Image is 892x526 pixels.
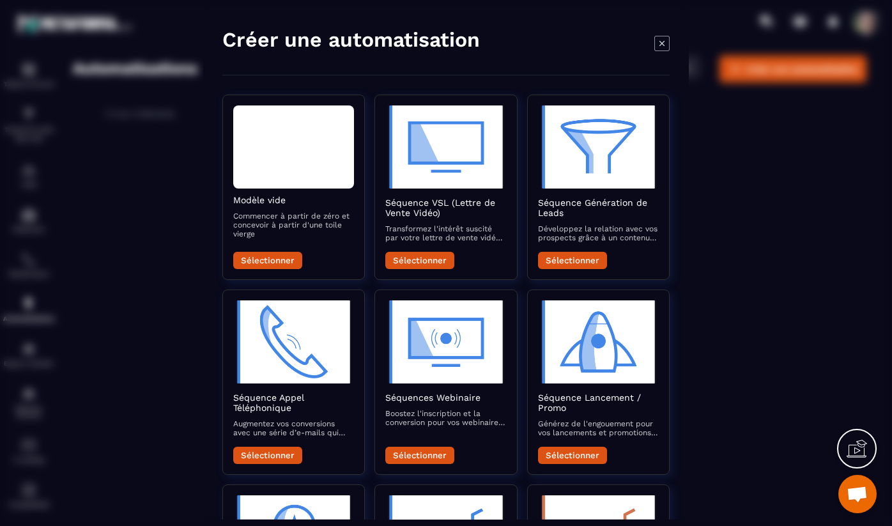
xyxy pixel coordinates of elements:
[233,300,354,383] img: automation-objective-icon
[385,408,506,426] p: Boostez l'inscription et la conversion pour vos webinaires avec des e-mails qui informent, rappel...
[233,194,354,205] h2: Modèle vide
[385,197,506,217] h2: Séquence VSL (Lettre de Vente Vidéo)
[538,446,607,463] button: Sélectionner
[233,419,354,437] p: Augmentez vos conversions avec une série d’e-mails qui préparent et suivent vos appels commerciaux
[385,251,454,268] button: Sélectionner
[838,475,877,513] div: Ouvrir le chat
[385,300,506,383] img: automation-objective-icon
[385,446,454,463] button: Sélectionner
[538,419,659,437] p: Générez de l'engouement pour vos lancements et promotions avec une séquence d’e-mails captivante ...
[538,197,659,217] h2: Séquence Génération de Leads
[538,300,659,383] img: automation-objective-icon
[385,224,506,242] p: Transformez l'intérêt suscité par votre lettre de vente vidéo en actions concrètes avec des e-mai...
[538,251,607,268] button: Sélectionner
[385,105,506,188] img: automation-objective-icon
[385,392,506,402] h2: Séquences Webinaire
[233,446,302,463] button: Sélectionner
[538,392,659,412] h2: Séquence Lancement / Promo
[233,251,302,268] button: Sélectionner
[538,224,659,242] p: Développez la relation avec vos prospects grâce à un contenu attractif qui les accompagne vers la...
[233,211,354,238] p: Commencer à partir de zéro et concevoir à partir d'une toile vierge
[233,392,354,412] h2: Séquence Appel Téléphonique
[222,26,480,52] h4: Créer une automatisation
[538,105,659,188] img: automation-objective-icon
